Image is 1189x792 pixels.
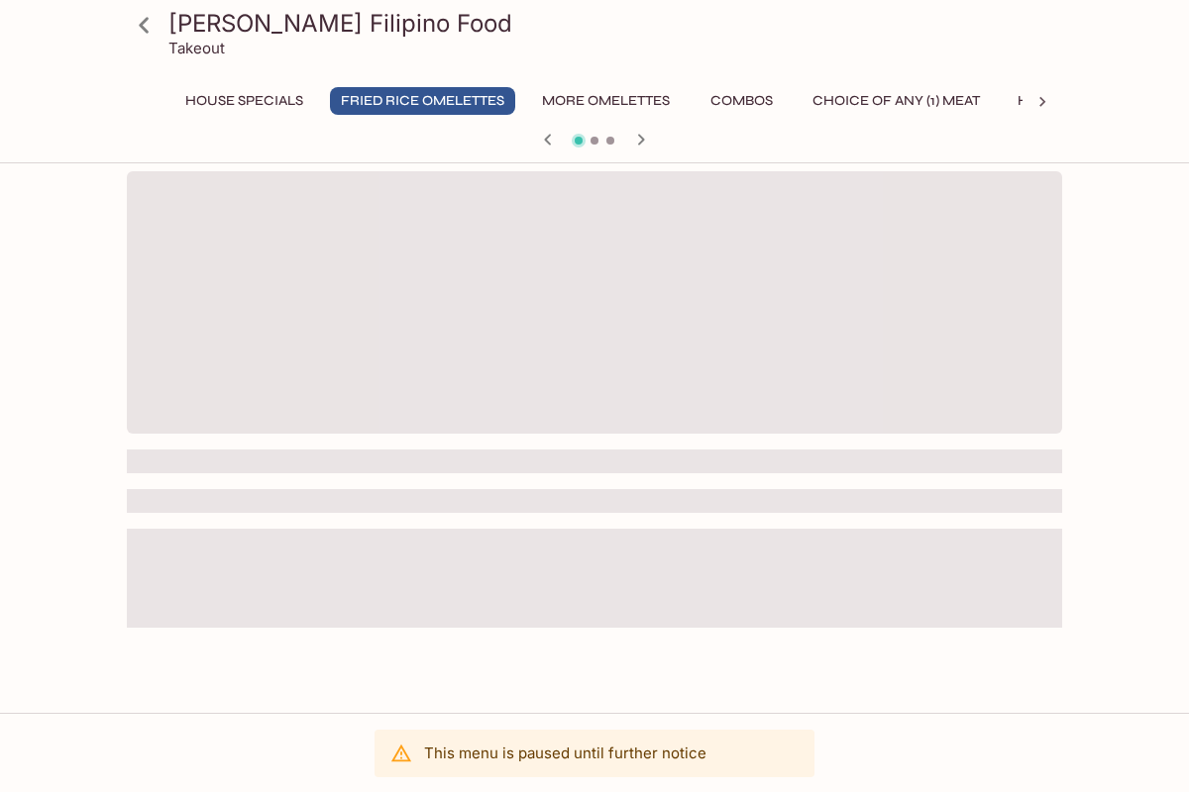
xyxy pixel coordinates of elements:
p: This menu is paused until further notice [424,743,706,762]
h3: [PERSON_NAME] Filipino Food [168,8,1054,39]
button: Choice of Any (1) Meat [802,87,991,115]
button: Fried Rice Omelettes [330,87,515,115]
button: Hotcakes [1007,87,1104,115]
button: Combos [697,87,786,115]
p: Takeout [168,39,225,57]
button: More Omelettes [531,87,681,115]
button: House Specials [174,87,314,115]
